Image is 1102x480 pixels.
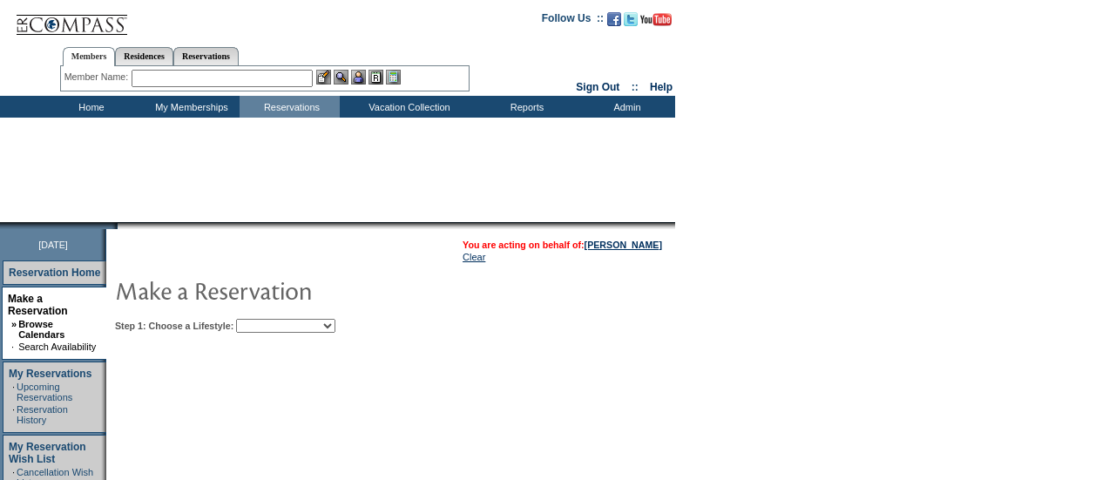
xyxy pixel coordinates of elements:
a: [PERSON_NAME] [585,240,662,250]
td: · [12,404,15,425]
td: · [11,341,17,352]
b: Step 1: Choose a Lifestyle: [115,321,233,331]
a: Reservation History [17,404,68,425]
td: · [12,382,15,402]
td: Home [39,96,139,118]
img: pgTtlMakeReservation.gif [115,273,463,308]
img: View [334,70,348,85]
a: Sign Out [576,81,619,93]
a: Reservations [173,47,239,65]
span: You are acting on behalf of: [463,240,662,250]
td: Reports [475,96,575,118]
b: » [11,319,17,329]
img: Follow us on Twitter [624,12,638,26]
a: Members [63,47,116,66]
a: My Reservations [9,368,91,380]
img: Become our fan on Facebook [607,12,621,26]
a: Search Availability [18,341,96,352]
a: Residences [115,47,173,65]
td: Vacation Collection [340,96,475,118]
td: Follow Us :: [542,10,604,31]
img: blank.gif [118,222,119,229]
img: Impersonate [351,70,366,85]
img: b_edit.gif [316,70,331,85]
div: Member Name: [64,70,132,85]
td: Reservations [240,96,340,118]
span: [DATE] [38,240,68,250]
img: Subscribe to our YouTube Channel [640,13,672,26]
img: Reservations [368,70,383,85]
a: Become our fan on Facebook [607,17,621,28]
a: Reservation Home [9,267,100,279]
a: Upcoming Reservations [17,382,72,402]
img: promoShadowLeftCorner.gif [112,222,118,229]
span: :: [632,81,639,93]
img: b_calculator.gif [386,70,401,85]
a: My Reservation Wish List [9,441,86,465]
a: Make a Reservation [8,293,68,317]
td: Admin [575,96,675,118]
a: Help [650,81,673,93]
a: Browse Calendars [18,319,64,340]
td: My Memberships [139,96,240,118]
a: Follow us on Twitter [624,17,638,28]
a: Subscribe to our YouTube Channel [640,17,672,28]
a: Clear [463,252,485,262]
